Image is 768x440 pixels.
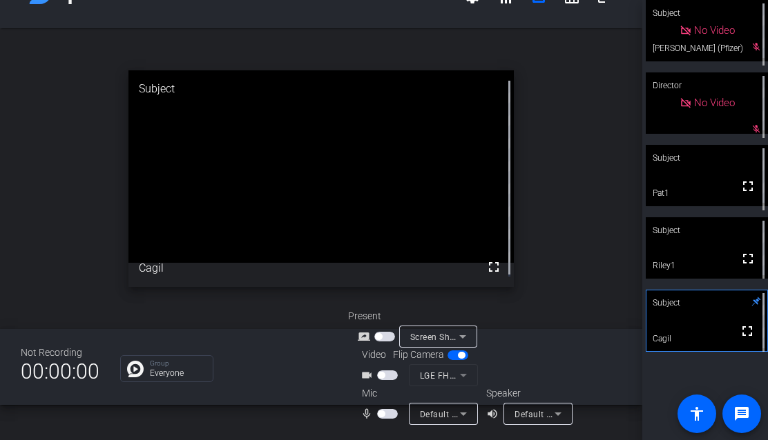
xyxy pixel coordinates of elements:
[150,369,206,377] p: Everyone
[733,406,750,422] mat-icon: message
[393,348,444,362] span: Flip Camera
[150,360,206,367] p: Group
[420,408,695,419] span: Default - Microphone Array (LG MONITOR WEBCAM MIC) (0bda:4c7f)
[486,386,569,401] div: Speaker
[348,309,486,323] div: Present
[361,406,377,422] mat-icon: mic_none
[21,346,99,360] div: Not Recording
[21,354,99,388] span: 00:00:00
[128,70,514,108] div: Subject
[689,406,705,422] mat-icon: accessibility
[740,250,756,267] mat-icon: fullscreen
[348,386,486,401] div: Mic
[358,328,374,345] mat-icon: screen_share_outline
[646,217,768,243] div: Subject
[646,290,768,316] div: Subject
[739,323,756,339] mat-icon: fullscreen
[486,406,503,422] mat-icon: volume_up
[646,145,768,171] div: Subject
[646,72,768,99] div: Director
[694,24,735,37] span: No Video
[410,331,471,342] span: Screen Sharing
[515,408,755,419] span: Default - Realtek HD Audio 2nd output (2- Realtek(R) Audio)
[361,367,377,383] mat-icon: videocam_outline
[362,348,386,362] span: Video
[486,259,502,275] mat-icon: fullscreen
[694,97,735,109] span: No Video
[127,361,144,377] img: Chat Icon
[740,178,756,194] mat-icon: fullscreen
